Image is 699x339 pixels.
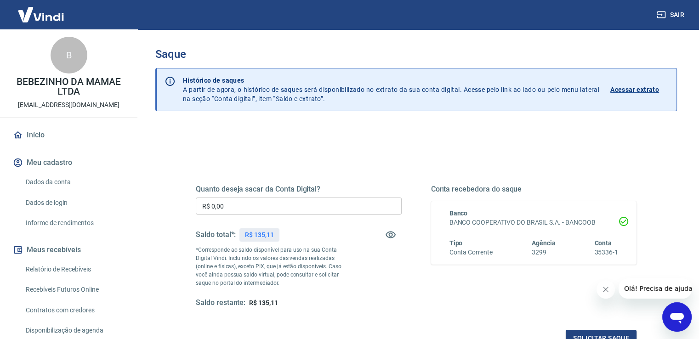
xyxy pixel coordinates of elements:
[196,298,245,308] h5: Saldo restante:
[11,240,126,260] button: Meus recebíveis
[662,302,692,332] iframe: Botão para abrir a janela de mensagens
[594,248,618,257] h6: 35336-1
[449,209,468,217] span: Banco
[245,230,274,240] p: R$ 135,11
[431,185,637,194] h5: Conta recebedora do saque
[11,153,126,173] button: Meu cadastro
[6,6,77,14] span: Olá! Precisa de ajuda?
[7,77,130,96] p: BEBEZINHO DA MAMAE LTDA
[532,239,556,247] span: Agência
[18,100,119,110] p: [EMAIL_ADDRESS][DOMAIN_NAME]
[22,280,126,299] a: Recebíveis Futuros Online
[449,248,493,257] h6: Conta Corrente
[155,48,677,61] h3: Saque
[449,239,463,247] span: Tipo
[22,214,126,232] a: Informe de rendimentos
[11,125,126,145] a: Início
[196,185,402,194] h5: Quanto deseja sacar da Conta Digital?
[532,248,556,257] h6: 3299
[22,193,126,212] a: Dados de login
[196,246,350,287] p: *Corresponde ao saldo disponível para uso na sua Conta Digital Vindi. Incluindo os valores das ve...
[183,76,599,103] p: A partir de agora, o histórico de saques será disponibilizado no extrato da sua conta digital. Ac...
[22,173,126,192] a: Dados da conta
[655,6,688,23] button: Sair
[249,299,278,306] span: R$ 135,11
[597,280,615,299] iframe: Fechar mensagem
[183,76,599,85] p: Histórico de saques
[22,260,126,279] a: Relatório de Recebíveis
[51,37,87,73] div: B
[196,230,236,239] h5: Saldo total*:
[449,218,619,227] h6: BANCO COOPERATIVO DO BRASIL S.A. - BANCOOB
[610,76,669,103] a: Acessar extrato
[11,0,71,28] img: Vindi
[619,278,692,299] iframe: Mensagem da empresa
[594,239,612,247] span: Conta
[610,85,659,94] p: Acessar extrato
[22,301,126,320] a: Contratos com credores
